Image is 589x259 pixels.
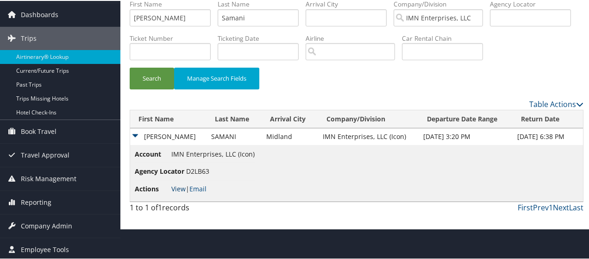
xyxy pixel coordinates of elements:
td: SAMANI [207,127,262,144]
a: Next [553,202,569,212]
span: Account [135,148,169,158]
th: Arrival City: activate to sort column ascending [262,109,318,127]
a: Table Actions [529,98,583,108]
th: Return Date: activate to sort column ascending [513,109,583,127]
a: 1 [549,202,553,212]
span: Reporting [21,190,51,213]
span: Risk Management [21,166,76,190]
span: IMN Enterprises, LLC (Icon) [171,149,255,158]
td: IMN Enterprises, LLC (Icon) [318,127,419,144]
span: Trips [21,26,37,49]
span: Dashboards [21,2,58,25]
label: Airline [306,33,402,42]
th: Company/Division [318,109,419,127]
span: Actions [135,183,169,193]
span: D2LB63 [186,166,209,175]
a: Email [189,183,207,192]
a: Last [569,202,583,212]
td: [PERSON_NAME] [130,127,207,144]
span: Travel Approval [21,143,69,166]
button: Search [130,67,174,88]
span: 1 [158,202,162,212]
th: First Name: activate to sort column ascending [130,109,207,127]
label: Car Rental Chain [402,33,490,42]
div: 1 to 1 of records [130,201,233,217]
span: Agency Locator [135,165,184,176]
span: | [171,183,207,192]
td: [DATE] 3:20 PM [419,127,513,144]
td: [DATE] 6:38 PM [513,127,583,144]
span: Company Admin [21,214,72,237]
a: View [171,183,186,192]
a: Prev [533,202,549,212]
span: Book Travel [21,119,56,142]
a: First [518,202,533,212]
td: Midland [262,127,318,144]
label: Ticket Number [130,33,218,42]
button: Manage Search Fields [174,67,259,88]
label: Ticketing Date [218,33,306,42]
th: Last Name: activate to sort column ascending [207,109,262,127]
th: Departure Date Range: activate to sort column ascending [419,109,513,127]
